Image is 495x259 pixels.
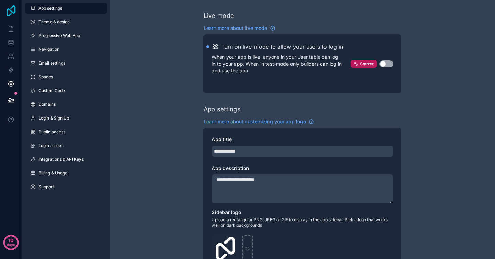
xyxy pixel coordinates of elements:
[25,85,107,96] a: Custom Code
[38,170,67,176] span: Billing & Usage
[25,168,107,179] a: Billing & Usage
[203,25,275,32] a: Learn more about live mode
[203,11,234,21] div: Live mode
[203,104,241,114] div: App settings
[360,61,374,67] span: Starter
[38,88,65,93] span: Custom Code
[25,16,107,27] a: Theme & design
[25,181,107,192] a: Support
[8,237,13,244] p: 10
[38,19,70,25] span: Theme & design
[38,115,69,121] span: Login & Sign Up
[38,184,54,190] span: Support
[25,71,107,82] a: Spaces
[25,3,107,14] a: App settings
[38,33,80,38] span: Progressive Web App
[212,165,249,171] span: App description
[203,118,306,125] span: Learn more about customizing your app logo
[25,154,107,165] a: Integrations & API Keys
[212,209,241,215] span: Sidebar logo
[38,157,84,162] span: Integrations & API Keys
[203,25,267,32] span: Learn more about live mode
[25,30,107,41] a: Progressive Web App
[25,113,107,124] a: Login & Sign Up
[38,60,65,66] span: Email settings
[38,5,62,11] span: App settings
[38,102,56,107] span: Domains
[25,140,107,151] a: Login screen
[25,44,107,55] a: Navigation
[25,99,107,110] a: Domains
[38,143,64,148] span: Login screen
[212,217,393,228] span: Upload a rectangular PNG, JPEG or GIF to display in the app sidebar. Pick a logo that works well ...
[212,54,351,74] p: When your app is live, anyone in your User table can log in to your app. When in test-mode only b...
[212,136,232,142] span: App title
[38,47,59,52] span: Navigation
[7,240,15,249] p: days
[38,129,65,135] span: Public access
[25,126,107,137] a: Public access
[203,118,314,125] a: Learn more about customizing your app logo
[38,74,53,80] span: Spaces
[25,58,107,69] a: Email settings
[221,43,343,51] h2: Turn on live-mode to allow your users to log in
